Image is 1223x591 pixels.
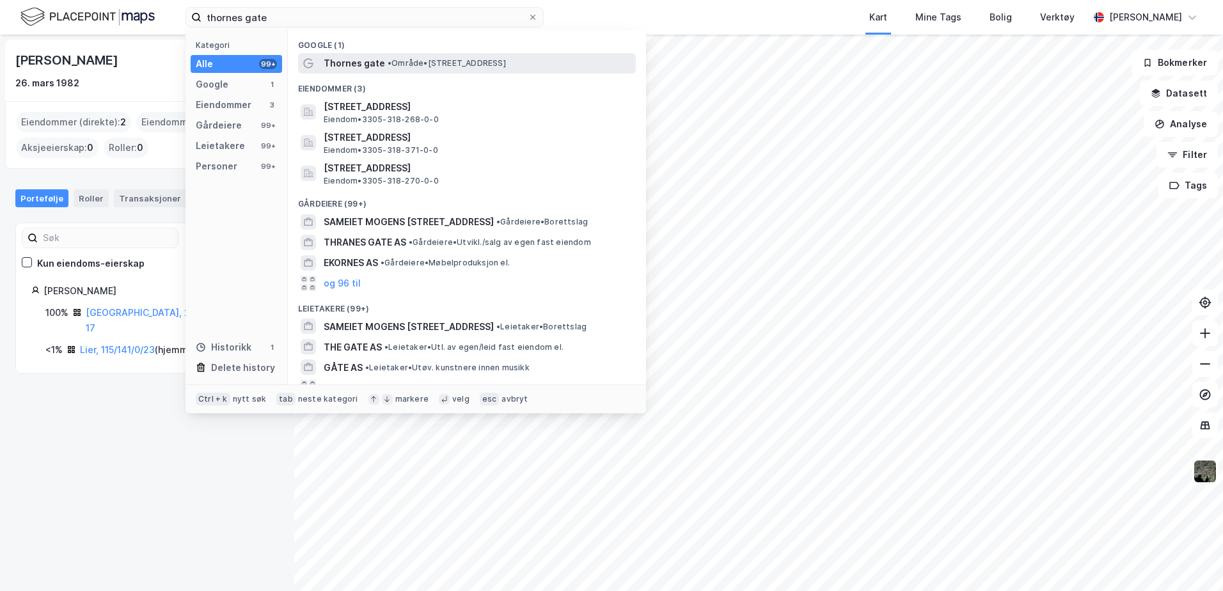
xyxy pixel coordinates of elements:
[43,283,263,299] div: [PERSON_NAME]
[104,138,148,158] div: Roller :
[388,58,391,68] span: •
[80,342,229,358] div: ( hjemmelshaver )
[86,307,263,333] a: [GEOGRAPHIC_DATA], 2/752/0/0 - Andel 17
[37,256,145,271] div: Kun eiendoms-eierskap
[869,10,887,25] div: Kart
[74,189,109,207] div: Roller
[211,360,275,375] div: Delete history
[324,176,439,186] span: Eiendom • 3305-318-270-0-0
[324,255,378,271] span: EKORNES AS
[276,393,296,406] div: tab
[288,189,646,212] div: Gårdeiere (99+)
[381,258,510,268] span: Gårdeiere • Møbelproduksjon el.
[384,342,564,352] span: Leietaker • Utl. av egen/leid fast eiendom el.
[288,74,646,97] div: Eiendommer (3)
[114,189,201,207] div: Transaksjoner
[259,161,277,171] div: 99+
[45,342,63,358] div: <1%
[196,40,282,50] div: Kategori
[1140,81,1218,106] button: Datasett
[196,138,245,154] div: Leietakere
[395,394,429,404] div: markere
[15,189,68,207] div: Portefølje
[365,363,530,373] span: Leietaker • Utøv. kunstnere innen musikk
[136,112,260,132] div: Eiendommer (Indirekte) :
[324,340,382,355] span: THE GATE AS
[1159,530,1223,591] div: Kontrollprogram for chat
[452,394,469,404] div: velg
[267,79,277,90] div: 1
[137,140,143,155] span: 0
[496,217,500,226] span: •
[1158,173,1218,198] button: Tags
[388,58,506,68] span: Område • [STREET_ADDRESS]
[990,10,1012,25] div: Bolig
[1193,459,1217,484] img: 9k=
[259,141,277,151] div: 99+
[496,322,500,331] span: •
[196,118,242,133] div: Gårdeiere
[259,120,277,130] div: 99+
[15,75,79,91] div: 26. mars 1982
[324,319,494,335] span: SAMEIET MOGENS [STREET_ADDRESS]
[196,159,237,174] div: Personer
[324,161,631,176] span: [STREET_ADDRESS]
[1159,530,1223,591] iframe: Chat Widget
[324,145,438,155] span: Eiendom • 3305-318-371-0-0
[196,56,213,72] div: Alle
[196,97,251,113] div: Eiendommer
[480,393,500,406] div: esc
[501,394,528,404] div: avbryt
[324,360,363,375] span: GÅTE AS
[324,214,494,230] span: SAMEIET MOGENS [STREET_ADDRESS]
[233,394,267,404] div: nytt søk
[324,380,361,395] button: og 96 til
[20,6,155,28] img: logo.f888ab2527a4732fd821a326f86c7f29.svg
[288,30,646,53] div: Google (1)
[1132,50,1218,75] button: Bokmerker
[267,342,277,352] div: 1
[87,140,93,155] span: 0
[120,114,126,130] span: 2
[196,77,228,92] div: Google
[1156,142,1218,168] button: Filter
[201,8,528,27] input: Søk på adresse, matrikkel, gårdeiere, leietakere eller personer
[496,217,588,227] span: Gårdeiere • Borettslag
[381,258,384,267] span: •
[324,130,631,145] span: [STREET_ADDRESS]
[298,394,358,404] div: neste kategori
[384,342,388,352] span: •
[324,56,385,71] span: Thornes gate
[16,138,99,158] div: Aksjeeierskap :
[409,237,413,247] span: •
[196,340,251,355] div: Historikk
[38,228,178,248] input: Søk
[267,100,277,110] div: 3
[196,393,230,406] div: Ctrl + k
[324,276,361,291] button: og 96 til
[184,192,196,205] div: 7
[16,112,131,132] div: Eiendommer (direkte) :
[324,235,406,250] span: THRANES GATE AS
[496,322,587,332] span: Leietaker • Borettslag
[324,99,631,114] span: [STREET_ADDRESS]
[1040,10,1075,25] div: Verktøy
[324,114,439,125] span: Eiendom • 3305-318-268-0-0
[288,294,646,317] div: Leietakere (99+)
[45,305,68,320] div: 100%
[15,50,120,70] div: [PERSON_NAME]
[915,10,961,25] div: Mine Tags
[365,363,369,372] span: •
[80,344,155,355] a: Lier, 115/141/0/23
[259,59,277,69] div: 99+
[1144,111,1218,137] button: Analyse
[409,237,591,248] span: Gårdeiere • Utvikl./salg av egen fast eiendom
[1109,10,1182,25] div: [PERSON_NAME]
